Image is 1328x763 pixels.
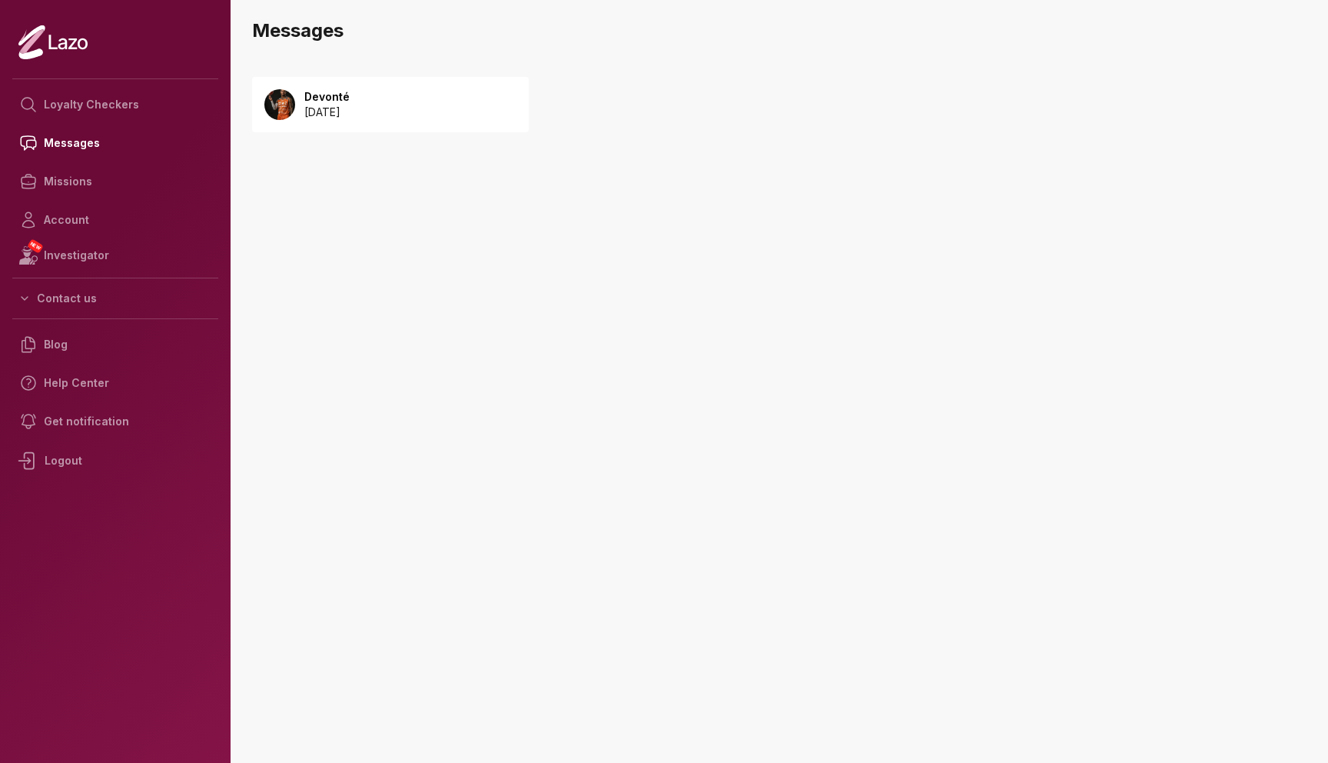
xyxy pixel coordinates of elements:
[12,441,218,481] div: Logout
[12,325,218,364] a: Blog
[12,162,218,201] a: Missions
[304,89,350,105] p: Devonté
[12,285,218,312] button: Contact us
[12,402,218,441] a: Get notification
[12,239,218,272] a: NEWInvestigator
[12,124,218,162] a: Messages
[252,18,1316,43] h3: Messages
[304,105,350,120] p: [DATE]
[264,89,295,120] img: b8eca36f-6df9-4293-ae57-52b6110efddb
[12,364,218,402] a: Help Center
[27,238,44,254] span: NEW
[12,201,218,239] a: Account
[12,85,218,124] a: Loyalty Checkers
